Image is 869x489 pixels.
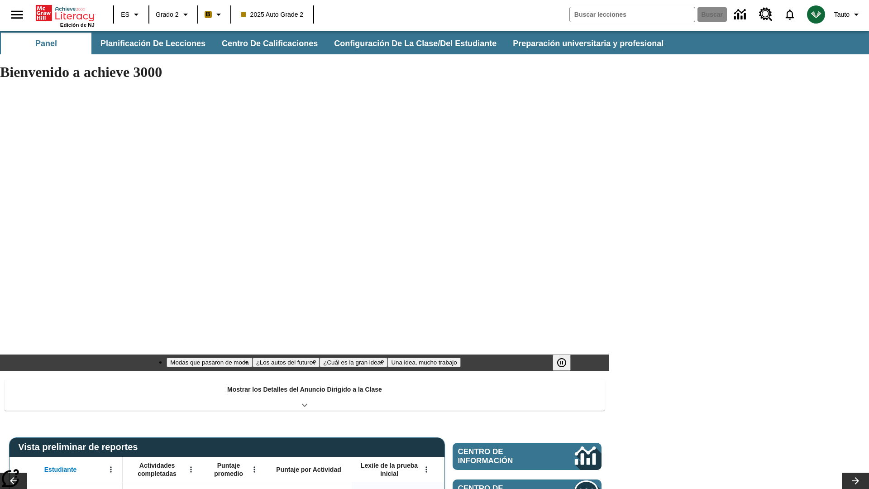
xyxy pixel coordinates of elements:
[93,33,213,54] button: Planificación de lecciones
[387,358,460,367] button: Diapositiva 4 Una idea, mucho trabajo
[241,10,304,19] span: 2025 Auto Grade 2
[778,3,802,26] a: Notificaciones
[754,2,778,27] a: Centro de recursos, Se abrirá en una pestaña nueva.
[127,461,187,478] span: Actividades completadas
[831,6,865,23] button: Perfil/Configuración
[1,33,91,54] button: Panel
[453,443,602,470] a: Centro de información
[248,463,261,476] button: Abrir menú
[729,2,754,27] a: Centro de información
[104,463,118,476] button: Abrir menú
[167,358,252,367] button: Diapositiva 1 Modas que pasaron de moda
[121,10,129,19] span: ES
[320,358,387,367] button: Diapositiva 3 ¿Cuál es la gran idea?
[253,358,320,367] button: Diapositiva 2 ¿Los autos del futuro?
[36,4,95,22] a: Portada
[152,6,195,23] button: Grado: Grado 2, Elige un grado
[156,10,179,19] span: Grado 2
[356,461,422,478] span: Lexile de la prueba inicial
[506,33,671,54] button: Preparación universitaria y profesional
[60,22,95,28] span: Edición de NJ
[553,355,571,371] button: Pausar
[807,5,825,24] img: avatar image
[215,33,325,54] button: Centro de calificaciones
[276,465,341,474] span: Puntaje por Actividad
[458,447,544,465] span: Centro de información
[44,465,77,474] span: Estudiante
[802,3,831,26] button: Escoja un nuevo avatar
[201,6,228,23] button: Boost El color de la clase es anaranjado claro. Cambiar el color de la clase.
[553,355,580,371] div: Pausar
[117,6,146,23] button: Lenguaje: ES, Selecciona un idioma
[842,473,869,489] button: Carrusel de lecciones, seguir
[570,7,695,22] input: Buscar campo
[206,9,210,20] span: B
[834,10,850,19] span: Tauto
[4,1,30,28] button: Abrir el menú lateral
[207,461,250,478] span: Puntaje promedio
[5,379,605,411] div: Mostrar los Detalles del Anuncio Dirigido a la Clase
[327,33,504,54] button: Configuración de la clase/del estudiante
[420,463,433,476] button: Abrir menú
[18,442,142,452] span: Vista preliminar de reportes
[184,463,198,476] button: Abrir menú
[36,3,95,28] div: Portada
[227,385,382,394] p: Mostrar los Detalles del Anuncio Dirigido a la Clase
